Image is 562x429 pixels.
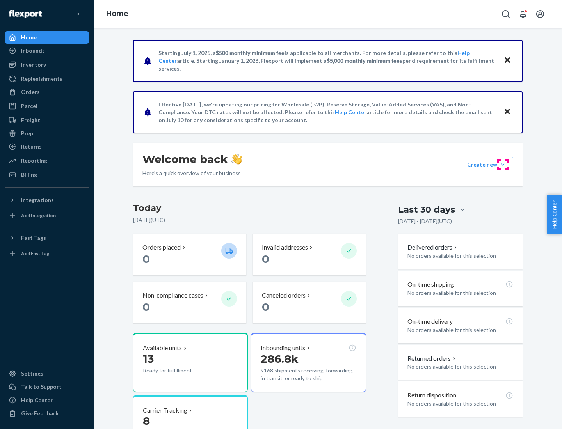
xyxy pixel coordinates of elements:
[21,143,42,151] div: Returns
[5,194,89,206] button: Integrations
[133,216,366,224] p: [DATE] ( UTC )
[5,73,89,85] a: Replenishments
[142,252,150,266] span: 0
[143,344,182,353] p: Available units
[9,10,42,18] img: Flexport logo
[5,86,89,98] a: Orders
[21,250,49,257] div: Add Fast Tag
[142,169,242,177] p: Here’s a quick overview of your business
[21,212,56,219] div: Add Integration
[262,300,269,314] span: 0
[407,363,513,370] p: No orders available for this selection
[407,354,457,363] button: Returned orders
[5,31,89,44] a: Home
[262,252,269,266] span: 0
[5,367,89,380] a: Settings
[21,171,37,179] div: Billing
[5,407,89,420] button: Give Feedback
[5,247,89,260] a: Add Fast Tag
[21,409,59,417] div: Give Feedback
[142,300,150,314] span: 0
[142,152,242,166] h1: Welcome back
[335,109,366,115] a: Help Center
[216,50,285,56] span: $500 monthly minimum fee
[5,127,89,140] a: Prep
[502,55,512,66] button: Close
[262,243,308,252] p: Invalid addresses
[5,394,89,406] a: Help Center
[407,400,513,408] p: No orders available for this selection
[143,406,187,415] p: Carrier Tracking
[502,106,512,118] button: Close
[407,391,456,400] p: Return disposition
[407,280,454,289] p: On-time shipping
[407,243,459,252] button: Delivered orders
[5,381,89,393] a: Talk to Support
[262,291,306,300] p: Canceled orders
[143,367,215,374] p: Ready for fulfillment
[5,100,89,112] a: Parcel
[5,140,89,153] a: Returns
[5,154,89,167] a: Reporting
[5,232,89,244] button: Fast Tags
[231,154,242,165] img: hand-wave emoji
[21,370,43,378] div: Settings
[253,282,366,323] button: Canceled orders 0
[407,289,513,297] p: No orders available for this selection
[253,234,366,275] button: Invalid addresses 0
[261,367,356,382] p: 9168 shipments receiving, forwarding, in transit, or ready to ship
[407,317,453,326] p: On-time delivery
[21,34,37,41] div: Home
[5,209,89,222] a: Add Integration
[133,333,248,392] button: Available units13Ready for fulfillment
[498,6,514,22] button: Open Search Box
[21,47,45,55] div: Inbounds
[142,243,181,252] p: Orders placed
[106,9,128,18] a: Home
[261,344,305,353] p: Inbounding units
[21,157,47,165] div: Reporting
[407,326,513,334] p: No orders available for this selection
[547,195,562,234] button: Help Center
[398,217,452,225] p: [DATE] - [DATE] ( UTC )
[133,202,366,214] h3: Today
[21,88,40,96] div: Orders
[21,116,40,124] div: Freight
[398,204,455,216] div: Last 30 days
[133,234,246,275] button: Orders placed 0
[21,102,37,110] div: Parcel
[532,6,548,22] button: Open account menu
[143,414,150,427] span: 8
[327,57,400,64] span: $5,000 monthly minimum fee
[142,291,203,300] p: Non-compliance cases
[515,6,531,22] button: Open notifications
[261,352,299,365] span: 286.8k
[21,129,33,137] div: Prep
[158,49,496,73] p: Starting July 1, 2025, a is applicable to all merchants. For more details, please refer to this a...
[133,282,246,323] button: Non-compliance cases 0
[73,6,89,22] button: Close Navigation
[407,252,513,260] p: No orders available for this selection
[143,352,154,365] span: 13
[100,3,135,25] ol: breadcrumbs
[21,61,46,69] div: Inventory
[158,101,496,124] p: Effective [DATE], we're updating our pricing for Wholesale (B2B), Reserve Storage, Value-Added Se...
[21,383,62,391] div: Talk to Support
[5,114,89,126] a: Freight
[5,58,89,71] a: Inventory
[21,234,46,242] div: Fast Tags
[21,396,53,404] div: Help Center
[5,44,89,57] a: Inbounds
[251,333,366,392] button: Inbounding units286.8k9168 shipments receiving, forwarding, in transit, or ready to ship
[21,75,62,83] div: Replenishments
[5,168,89,181] a: Billing
[21,196,54,204] div: Integrations
[461,157,513,172] button: Create new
